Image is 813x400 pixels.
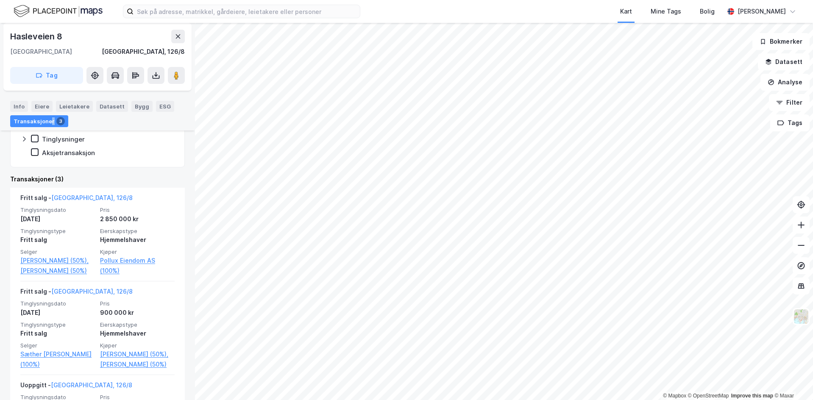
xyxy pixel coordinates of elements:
div: Eiere [31,101,53,112]
div: Bygg [131,101,153,112]
div: Mine Tags [651,6,681,17]
div: Hjemmelshaver [100,235,175,245]
a: Improve this map [731,393,773,399]
a: [GEOGRAPHIC_DATA], 126/8 [51,381,132,389]
div: Info [10,101,28,112]
span: Selger [20,248,95,256]
a: Sæther [PERSON_NAME] (100%) [20,349,95,369]
div: Transaksjoner [10,115,68,127]
img: logo.f888ab2527a4732fd821a326f86c7f29.svg [14,4,103,19]
a: [GEOGRAPHIC_DATA], 126/8 [51,288,133,295]
div: [PERSON_NAME] [738,6,786,17]
div: Kart [620,6,632,17]
div: Uoppgitt - [20,380,132,394]
button: Tag [10,67,83,84]
span: Tinglysningstype [20,321,95,328]
div: [GEOGRAPHIC_DATA] [10,47,72,57]
div: Bolig [700,6,715,17]
a: [GEOGRAPHIC_DATA], 126/8 [51,194,133,201]
div: [DATE] [20,214,95,224]
a: [PERSON_NAME] (50%), [20,256,95,266]
div: Fritt salg [20,328,95,339]
a: [PERSON_NAME] (50%) [20,266,95,276]
div: Hjemmelshaver [100,328,175,339]
div: Fritt salg - [20,286,133,300]
a: Pollux Eiendom AS (100%) [100,256,175,276]
span: Tinglysningstype [20,228,95,235]
span: Eierskapstype [100,228,175,235]
a: [PERSON_NAME] (50%), [100,349,175,359]
a: [PERSON_NAME] (50%) [100,359,175,369]
div: Leietakere [56,101,93,112]
div: [GEOGRAPHIC_DATA], 126/8 [102,47,185,57]
a: OpenStreetMap [688,393,729,399]
div: Tinglysninger [42,135,85,143]
div: 2 850 000 kr [100,214,175,224]
iframe: Chat Widget [771,359,813,400]
div: 3 [56,117,65,125]
span: Tinglysningsdato [20,300,95,307]
div: Fritt salg - [20,193,133,206]
span: Eierskapstype [100,321,175,328]
div: Aksjetransaksjon [42,149,95,157]
div: Datasett [96,101,128,112]
span: Tinglysningsdato [20,206,95,214]
span: Pris [100,206,175,214]
div: Hasleveien 8 [10,30,64,43]
button: Analyse [760,74,810,91]
div: Transaksjoner (3) [10,174,185,184]
span: Pris [100,300,175,307]
button: Bokmerker [752,33,810,50]
span: Kjøper [100,248,175,256]
div: ESG [156,101,174,112]
button: Tags [770,114,810,131]
img: Z [793,308,809,325]
button: Filter [769,94,810,111]
button: Datasett [758,53,810,70]
span: Kjøper [100,342,175,349]
a: Mapbox [663,393,686,399]
span: Selger [20,342,95,349]
input: Søk på adresse, matrikkel, gårdeiere, leietakere eller personer [134,5,360,18]
div: 900 000 kr [100,308,175,318]
div: [DATE] [20,308,95,318]
div: Fritt salg [20,235,95,245]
